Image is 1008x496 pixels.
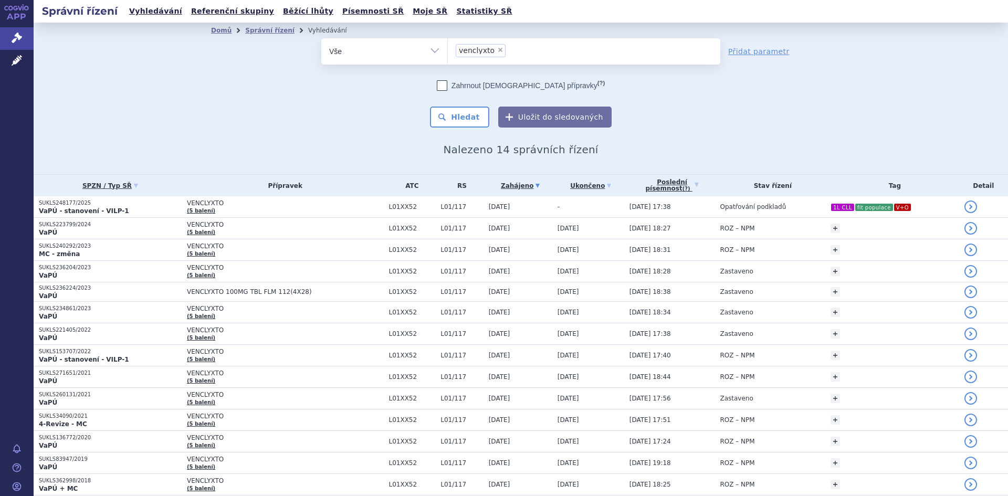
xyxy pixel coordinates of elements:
a: (5 balení) [187,208,215,214]
a: (5 balení) [187,356,215,362]
a: + [831,329,840,339]
span: L01XX52 [388,416,435,424]
span: L01XX52 [388,309,435,316]
span: VENCLYXTO [187,391,384,398]
span: L01XX52 [388,438,435,445]
a: detail [964,392,977,405]
span: ROZ – NPM [720,373,754,381]
strong: VaPÚ [39,272,57,279]
span: [DATE] [489,203,510,210]
span: [DATE] [558,395,579,402]
span: [DATE] [558,288,579,296]
span: VENCLYXTO [187,305,384,312]
a: (5 balení) [187,378,215,384]
span: L01/117 [440,225,483,232]
p: SUKLS236204/2023 [39,264,182,271]
a: detail [964,435,977,448]
span: VENCLYXTO [187,413,384,420]
p: SUKLS34090/2021 [39,413,182,420]
span: L01XX52 [388,481,435,488]
th: ATC [383,175,435,196]
a: Statistiky SŘ [453,4,515,18]
span: [DATE] [489,481,510,488]
a: (5 balení) [187,335,215,341]
strong: VaPÚ - stanovení - VILP-1 [39,207,129,215]
a: + [831,287,840,297]
a: Moje SŘ [409,4,450,18]
span: Zastaveno [720,330,753,337]
a: (5 balení) [187,251,215,257]
th: Detail [959,175,1008,196]
span: [DATE] [489,416,510,424]
span: × [497,47,503,53]
strong: 4-Revize - MC [39,420,87,428]
span: L01XX52 [388,288,435,296]
span: [DATE] 18:34 [629,309,671,316]
i: V+O [894,204,911,211]
span: L01XX52 [388,373,435,381]
label: Zahrnout [DEMOGRAPHIC_DATA] přípravky [437,80,605,91]
a: + [831,224,840,233]
span: [DATE] [489,330,510,337]
h2: Správní řízení [34,4,126,18]
span: [DATE] 19:18 [629,459,671,467]
span: VENCLYXTO [187,434,384,441]
span: L01/117 [440,288,483,296]
span: Nalezeno 14 správních řízení [443,143,598,156]
span: VENCLYXTO [187,326,384,334]
span: L01/117 [440,352,483,359]
span: [DATE] 18:27 [629,225,671,232]
a: (5 balení) [187,421,215,427]
span: L01XX52 [388,459,435,467]
strong: VaPÚ [39,313,57,320]
span: [DATE] [558,330,579,337]
strong: VaPÚ [39,442,57,449]
a: detail [964,457,977,469]
span: ROZ – NPM [720,438,754,445]
a: + [831,415,840,425]
span: [DATE] [489,288,510,296]
span: Zastaveno [720,395,753,402]
a: Domů [211,27,232,34]
p: SUKLS271651/2021 [39,370,182,377]
span: Zastaveno [720,288,753,296]
span: VENCLYXTO [187,370,384,377]
strong: VaPÚ [39,377,57,385]
span: L01/117 [440,246,483,254]
i: 1L CLL [831,204,854,211]
a: Referenční skupiny [188,4,277,18]
span: VENCLYXTO [187,477,384,484]
a: + [831,308,840,317]
a: + [831,458,840,468]
i: fit populace [855,204,893,211]
a: detail [964,414,977,426]
span: L01XX52 [388,246,435,254]
span: [DATE] [558,352,579,359]
a: detail [964,222,977,235]
a: + [831,267,840,276]
a: + [831,372,840,382]
a: detail [964,286,977,298]
a: detail [964,265,977,278]
a: Písemnosti SŘ [339,4,407,18]
p: SUKLS234861/2023 [39,305,182,312]
th: RS [435,175,483,196]
span: L01XX52 [388,225,435,232]
span: VENCLYXTO [187,199,384,207]
span: [DATE] [558,373,579,381]
span: L01/117 [440,373,483,381]
span: [DATE] [489,373,510,381]
strong: VaPÚ + MC [39,485,78,492]
a: (5 balení) [187,229,215,235]
span: VENCLYXTO [187,221,384,228]
span: VENCLYXTO [187,242,384,250]
a: (5 balení) [187,464,215,470]
span: Zastaveno [720,268,753,275]
a: detail [964,349,977,362]
a: (5 balení) [187,442,215,448]
p: SUKLS362998/2018 [39,477,182,484]
a: (5 balení) [187,486,215,491]
a: Ukončeno [558,178,624,193]
span: venclyxto [459,47,495,54]
p: SUKLS223799/2024 [39,221,182,228]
